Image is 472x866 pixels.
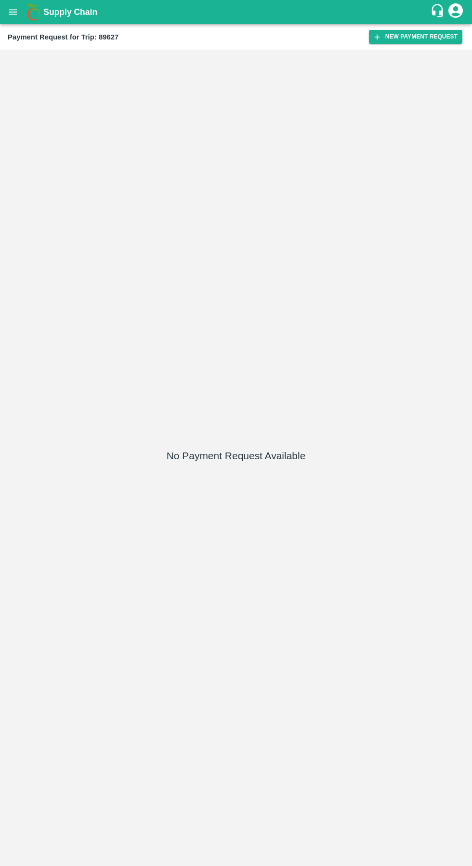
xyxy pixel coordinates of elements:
[447,2,464,22] div: account of current user
[369,30,462,44] button: New Payment Request
[8,33,118,41] b: Payment Request for Trip: 89627
[24,2,43,22] img: logo
[430,3,447,21] div: customer-support
[2,1,24,23] button: open drawer
[167,449,306,463] h5: No Payment Request Available
[43,5,430,19] a: Supply Chain
[43,7,97,17] b: Supply Chain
